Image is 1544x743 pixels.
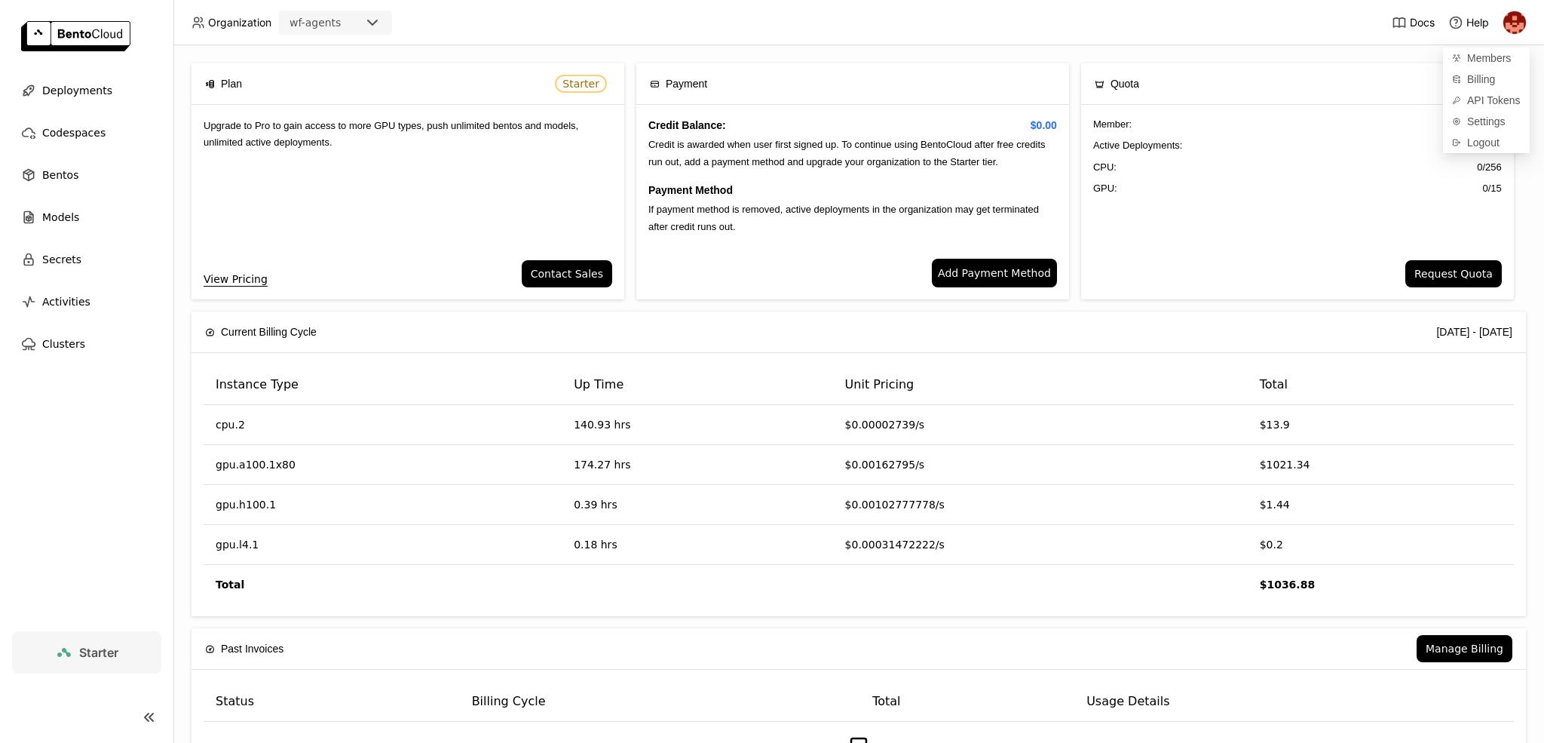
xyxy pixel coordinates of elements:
[1093,117,1132,132] span: Member :
[1410,16,1435,29] span: Docs
[1260,579,1316,591] strong: $1036.88
[1417,635,1512,662] button: Manage Billing
[1467,115,1506,128] span: Settings
[460,682,861,722] th: Billing Cycle
[12,202,161,232] a: Models
[833,405,1248,445] td: $0.00002739/s
[1443,69,1530,90] a: Billing
[1503,11,1526,34] img: prasanth nandanuru
[12,75,161,106] a: Deployments
[342,16,344,31] input: Selected wf-agents.
[204,405,562,445] td: cpu.2
[204,485,562,525] td: gpu.h100.1
[1392,15,1435,30] a: Docs
[12,631,161,674] a: Starter
[1467,94,1521,107] span: API Tokens
[833,485,1248,525] td: $0.00102777778/s
[204,271,268,287] a: View Pricing
[12,287,161,317] a: Activities
[1443,111,1530,132] a: Settings
[12,244,161,275] a: Secrets
[204,682,460,722] th: Status
[1466,16,1489,29] span: Help
[562,365,832,405] th: Up Time
[1448,15,1489,30] div: Help
[1248,445,1514,485] td: $1021.34
[12,329,161,359] a: Clusters
[1248,525,1514,565] td: $0.2
[42,293,90,311] span: Activities
[289,15,341,30] div: wf-agents
[648,139,1046,167] span: Credit is awarded when user first signed up. To continue using BentoCloud after free credits run ...
[1436,324,1512,340] div: [DATE] - [DATE]
[1093,160,1117,175] span: CPU:
[562,525,832,565] td: 0.18 hrs
[648,204,1039,232] span: If payment method is removed, active deployments in the organization may get terminated after cre...
[42,208,79,226] span: Models
[42,166,78,184] span: Bentos
[42,250,81,269] span: Secrets
[42,335,85,353] span: Clusters
[522,260,612,287] button: Contact Sales
[1248,485,1514,525] td: $1.44
[204,120,578,148] span: Upgrade to Pro to gain access to more GPU types, push unlimited bentos and models, unlimited acti...
[562,445,832,485] td: 174.27 hrs
[666,75,707,92] span: Payment
[648,182,1057,198] h4: Payment Method
[1093,138,1183,153] span: Active Deployments :
[1031,117,1057,134] span: $0.00
[1467,72,1495,86] span: Billing
[204,525,562,565] td: gpu.l4.1
[221,640,283,657] span: Past Invoices
[1248,365,1514,405] th: Total
[648,117,1057,134] h4: Credit Balance:
[1477,160,1502,175] span: 0 / 256
[42,81,112,100] span: Deployments
[21,21,130,51] img: logo
[12,118,161,148] a: Codespaces
[562,405,832,445] td: 140.93 hrs
[833,445,1248,485] td: $0.00162795/s
[221,324,317,340] span: Current Billing Cycle
[1467,51,1511,65] span: Members
[208,16,271,29] span: Organization
[938,265,1051,281] span: Add Payment Method
[932,259,1057,287] a: Add Payment Method
[1443,90,1530,111] a: API Tokens
[860,682,1074,722] th: Total
[1482,181,1501,196] span: 0 / 15
[1443,132,1530,153] div: Logout
[1405,260,1502,287] button: Request Quota
[562,78,599,90] span: Starter
[1443,48,1530,69] a: Members
[42,124,106,142] span: Codespaces
[204,445,562,485] td: gpu.a100.1x80
[833,525,1248,565] td: $0.00031472222/s
[1093,181,1117,196] span: GPU:
[216,579,244,591] strong: Total
[1467,136,1500,149] span: Logout
[221,75,242,92] span: Plan
[833,365,1248,405] th: Unit Pricing
[204,365,562,405] th: Instance Type
[79,645,118,660] span: Starter
[1248,405,1514,445] td: $13.9
[1074,682,1514,722] th: Usage Details
[1111,75,1139,92] span: Quota
[12,160,161,190] a: Bentos
[562,485,832,525] td: 0.39 hrs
